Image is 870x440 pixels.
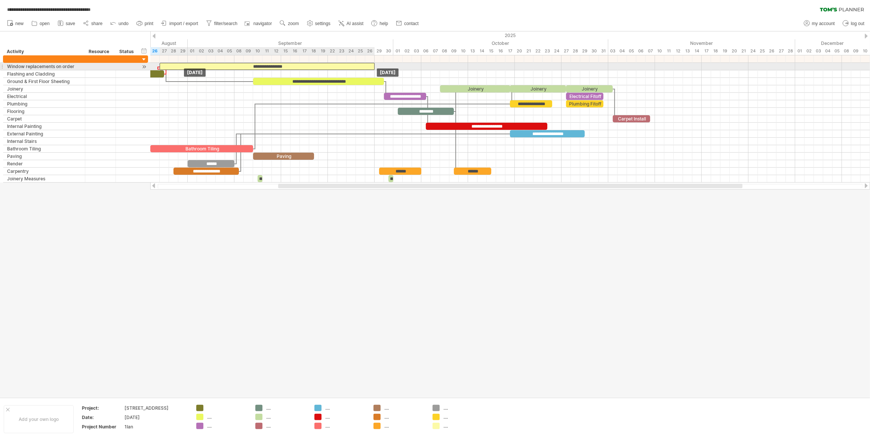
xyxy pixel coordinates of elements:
[7,85,81,92] div: Joinery
[266,423,307,429] div: ....
[15,21,24,26] span: new
[124,424,187,430] div: 1Ian
[7,160,81,167] div: Render
[309,47,319,55] div: Thursday, 18 September 2025
[150,47,160,55] div: Tuesday, 26 August 2025
[266,405,307,411] div: ....
[664,47,674,55] div: Tuesday, 11 November 2025
[337,47,347,55] div: Tuesday, 23 September 2025
[7,100,81,107] div: Plumbing
[141,63,148,71] div: scroll to activity
[487,47,496,55] div: Wednesday, 15 October 2025
[207,414,248,420] div: ....
[440,85,510,92] div: Joinery
[562,47,571,55] div: Monday, 27 October 2025
[91,21,102,26] span: share
[431,47,440,55] div: Tuesday, 7 October 2025
[7,130,81,137] div: External Painting
[440,47,449,55] div: Wednesday, 8 October 2025
[443,414,484,420] div: ....
[449,47,459,55] div: Thursday, 9 October 2025
[7,63,81,70] div: Window replacements on order
[552,47,562,55] div: Friday, 24 October 2025
[325,405,366,411] div: ....
[384,414,425,420] div: ....
[272,47,281,55] div: Friday, 12 September 2025
[459,47,468,55] div: Friday, 10 October 2025
[253,47,262,55] div: Wednesday, 10 September 2025
[178,47,188,55] div: Friday, 29 August 2025
[356,47,365,55] div: Thursday, 25 September 2025
[7,145,81,152] div: Bathroom Tiling
[7,123,81,130] div: Internal Painting
[145,21,153,26] span: print
[468,47,477,55] div: Monday, 13 October 2025
[135,19,156,28] a: print
[160,47,169,55] div: Wednesday, 27 August 2025
[833,47,842,55] div: Friday, 5 December 2025
[758,47,767,55] div: Tuesday, 25 November 2025
[108,19,131,28] a: undo
[7,153,81,160] div: Paving
[805,47,814,55] div: Tuesday, 2 December 2025
[207,423,248,429] div: ....
[477,47,487,55] div: Tuesday, 14 October 2025
[7,70,81,77] div: Flashing and Cladding
[627,47,636,55] div: Wednesday, 5 November 2025
[150,145,253,152] div: Bathroom Tiling
[188,39,393,47] div: September 2025
[119,48,136,55] div: Status
[325,414,366,420] div: ....
[841,19,867,28] a: log out
[336,19,366,28] a: AI assist
[377,68,399,77] div: [DATE]
[739,47,748,55] div: Friday, 21 November 2025
[674,47,683,55] div: Wednesday, 12 November 2025
[842,47,851,55] div: Monday, 8 December 2025
[566,100,603,107] div: Plumbing Fitoff
[124,414,187,421] div: [DATE]
[384,47,393,55] div: Tuesday, 30 September 2025
[7,175,81,182] div: Joinery Measures
[56,19,77,28] a: save
[515,47,524,55] div: Monday, 20 October 2025
[7,138,81,145] div: Internal Stairs
[159,19,200,28] a: import / export
[393,39,608,47] div: October 2025
[608,39,795,47] div: November 2025
[711,47,720,55] div: Tuesday, 18 November 2025
[404,21,419,26] span: contact
[730,47,739,55] div: Thursday, 20 November 2025
[347,47,356,55] div: Wednesday, 24 September 2025
[599,47,608,55] div: Friday, 31 October 2025
[290,47,300,55] div: Tuesday, 16 September 2025
[384,423,425,429] div: ....
[7,48,81,55] div: Activity
[5,19,26,28] a: new
[851,47,861,55] div: Tuesday, 9 December 2025
[319,47,328,55] div: Friday, 19 September 2025
[169,47,178,55] div: Thursday, 28 August 2025
[30,19,52,28] a: open
[618,47,627,55] div: Tuesday, 4 November 2025
[795,47,805,55] div: Monday, 1 December 2025
[777,47,786,55] div: Thursday, 27 November 2025
[802,19,837,28] a: my account
[81,19,105,28] a: share
[40,21,50,26] span: open
[262,47,272,55] div: Thursday, 11 September 2025
[543,47,552,55] div: Thursday, 23 October 2025
[496,47,505,55] div: Thursday, 16 October 2025
[393,47,403,55] div: Wednesday, 1 October 2025
[82,424,123,430] div: Project Number
[300,47,309,55] div: Wednesday, 17 September 2025
[89,48,111,55] div: Resource
[646,47,655,55] div: Friday, 7 November 2025
[608,47,618,55] div: Monday, 3 November 2025
[197,47,206,55] div: Tuesday, 2 September 2025
[443,423,484,429] div: ....
[7,168,81,175] div: Carpentry
[244,47,253,55] div: Tuesday, 9 September 2025
[82,414,123,421] div: Date:
[566,85,613,92] div: Joinery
